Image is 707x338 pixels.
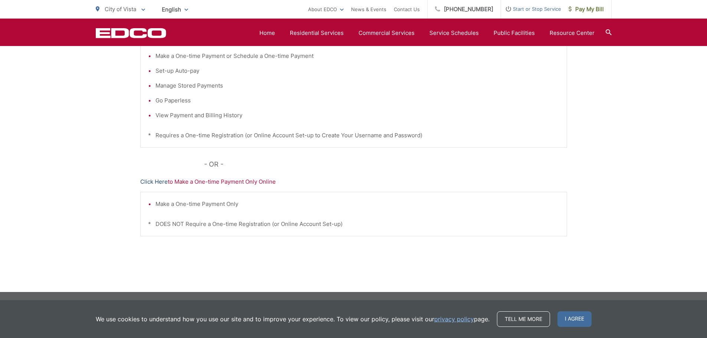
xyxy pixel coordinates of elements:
[308,5,344,14] a: About EDCO
[148,220,559,229] p: * DOES NOT Require a One-time Registration (or Online Account Set-up)
[394,5,420,14] a: Contact Us
[156,111,559,120] li: View Payment and Billing History
[204,159,567,170] p: - OR -
[96,28,166,38] a: EDCD logo. Return to the homepage.
[259,29,275,37] a: Home
[351,5,386,14] a: News & Events
[140,177,567,186] p: to Make a One-time Payment Only Online
[105,6,136,13] span: City of Vista
[550,29,595,37] a: Resource Center
[557,311,592,327] span: I agree
[156,81,559,90] li: Manage Stored Payments
[156,3,194,16] span: English
[494,29,535,37] a: Public Facilities
[156,66,559,75] li: Set-up Auto-pay
[156,200,559,209] li: Make a One-time Payment Only
[140,177,168,186] a: Click Here
[434,315,474,324] a: privacy policy
[497,311,550,327] a: Tell me more
[429,29,479,37] a: Service Schedules
[156,52,559,60] li: Make a One-time Payment or Schedule a One-time Payment
[156,96,559,105] li: Go Paperless
[148,131,559,140] p: * Requires a One-time Registration (or Online Account Set-up to Create Your Username and Password)
[290,29,344,37] a: Residential Services
[359,29,415,37] a: Commercial Services
[96,315,490,324] p: We use cookies to understand how you use our site and to improve your experience. To view our pol...
[569,5,604,14] span: Pay My Bill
